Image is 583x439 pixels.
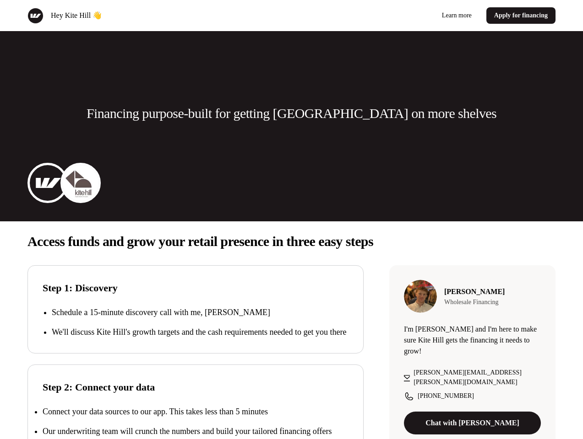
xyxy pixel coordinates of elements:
[51,10,102,21] p: Hey Kite Hill 👋
[404,324,541,357] p: I'm [PERSON_NAME] and I'm here to make sure Kite Hill gets the financing it needs to grow!
[87,104,496,123] p: Financing purpose-built for getting [GEOGRAPHIC_DATA] on more shelves
[52,306,349,319] p: Schedule a 15-minute discovery call with me, [PERSON_NAME]
[43,380,349,395] p: Step 2: Connect your data
[27,232,556,251] p: Access funds and grow your retail presence in three easy steps
[486,7,556,24] a: Apply for financing
[444,286,505,297] p: [PERSON_NAME]
[404,412,541,434] a: Chat with [PERSON_NAME]
[435,7,479,24] a: Learn more
[43,407,268,416] p: Connect your data sources to our app. This takes less than 5 minutes
[414,368,541,387] p: [PERSON_NAME][EMAIL_ADDRESS][PERSON_NAME][DOMAIN_NAME]
[444,297,505,307] p: Wholesale Financing
[52,326,349,338] p: We'll discuss Kite Hill's growth targets and the cash requirements needed to get you there
[418,391,474,401] p: [PHONE_NUMBER]
[43,280,349,295] p: Step 1: Discovery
